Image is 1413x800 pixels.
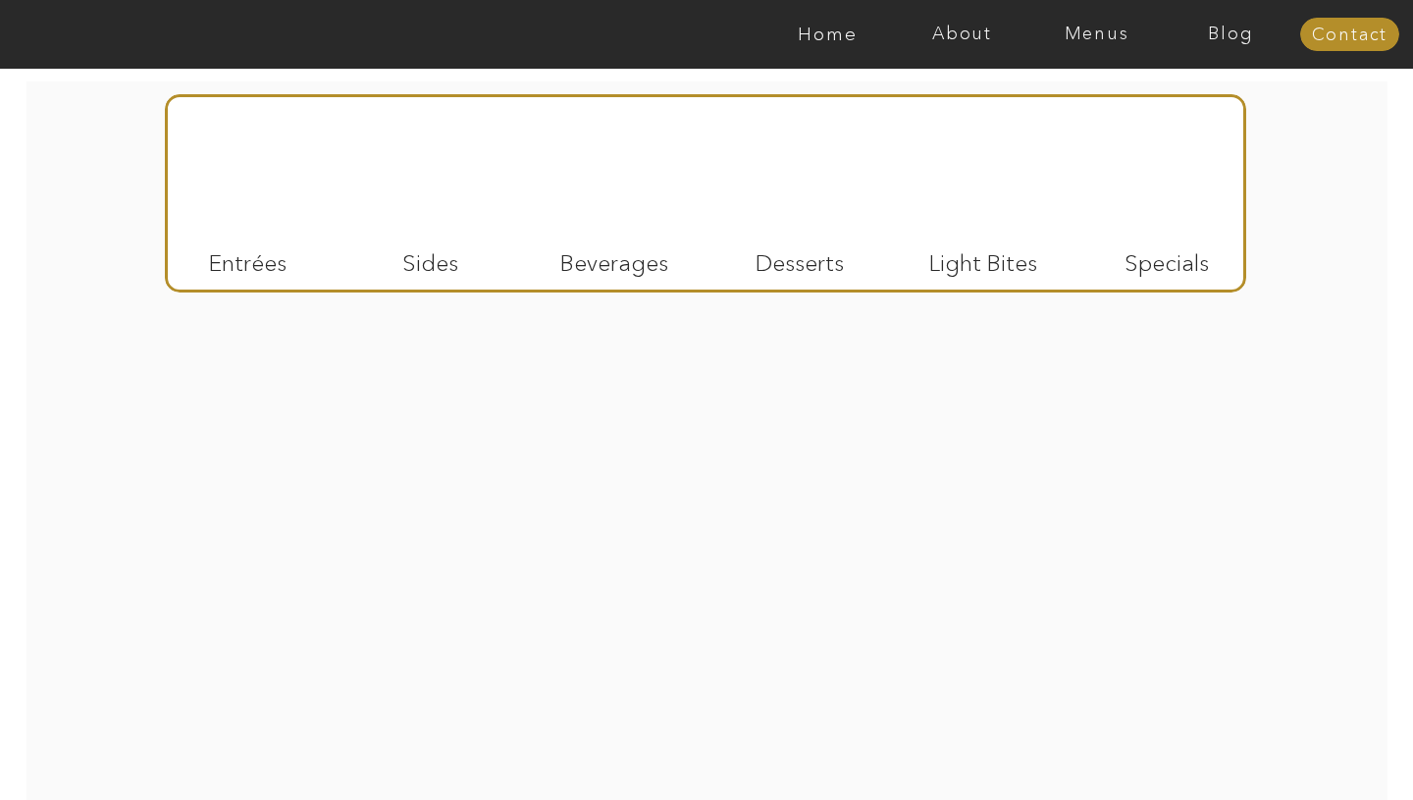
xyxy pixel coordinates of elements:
p: Sides [365,230,496,287]
p: Entrées [183,230,313,287]
a: About [895,25,1029,44]
a: Contact [1300,26,1399,45]
p: Beverages [549,230,679,287]
p: Specials [1101,230,1231,287]
p: Light Bites [917,230,1048,287]
a: Blog [1164,25,1298,44]
p: Desserts [734,230,864,287]
a: Home [760,25,895,44]
a: Menus [1029,25,1164,44]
